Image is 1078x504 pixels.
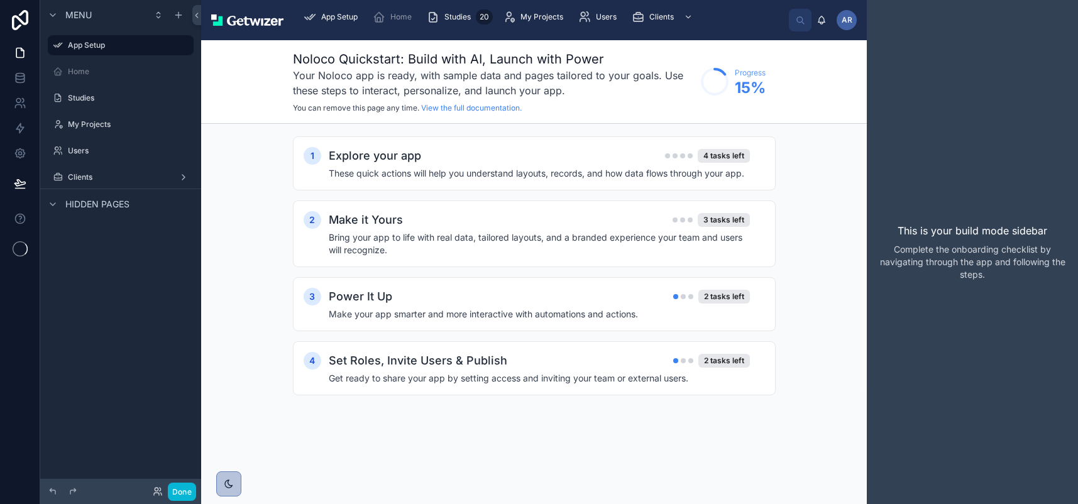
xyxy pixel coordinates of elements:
a: My Projects [499,6,572,28]
a: Studies20 [423,6,497,28]
span: Clients [649,12,674,22]
span: Users [596,12,617,22]
span: Menu [65,9,92,21]
label: My Projects [68,119,191,129]
label: Home [68,67,191,77]
span: Studies [444,12,471,22]
span: My Projects [520,12,563,22]
a: App Setup [300,6,366,28]
a: Studies [48,88,194,108]
a: Home [369,6,421,28]
p: This is your build mode sidebar [898,223,1047,238]
span: Home [390,12,412,22]
label: Clients [68,172,173,182]
label: Users [68,146,191,156]
span: App Setup [321,12,358,22]
a: App Setup [48,35,194,55]
span: 15 % [735,78,766,98]
h1: Noloco Quickstart: Build with AI, Launch with Power [293,50,695,68]
div: 20 [476,9,493,25]
a: Home [48,62,194,82]
a: Users [48,141,194,161]
p: Complete the onboarding checklist by navigating through the app and following the steps. [877,243,1068,281]
a: Users [575,6,625,28]
a: View the full documentation. [421,103,522,112]
a: Clients [628,6,699,28]
span: Hidden pages [65,198,129,211]
span: Progress [735,68,766,78]
label: App Setup [68,40,186,50]
div: scrollable content [294,3,789,31]
label: Studies [68,93,191,103]
a: My Projects [48,114,194,134]
h3: Your Noloco app is ready, with sample data and pages tailored to your goals. Use these steps to i... [293,68,695,98]
span: You can remove this page any time. [293,103,419,112]
span: AR [842,15,852,25]
button: Done [168,483,196,501]
img: App logo [211,14,283,26]
a: Clients [48,167,194,187]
